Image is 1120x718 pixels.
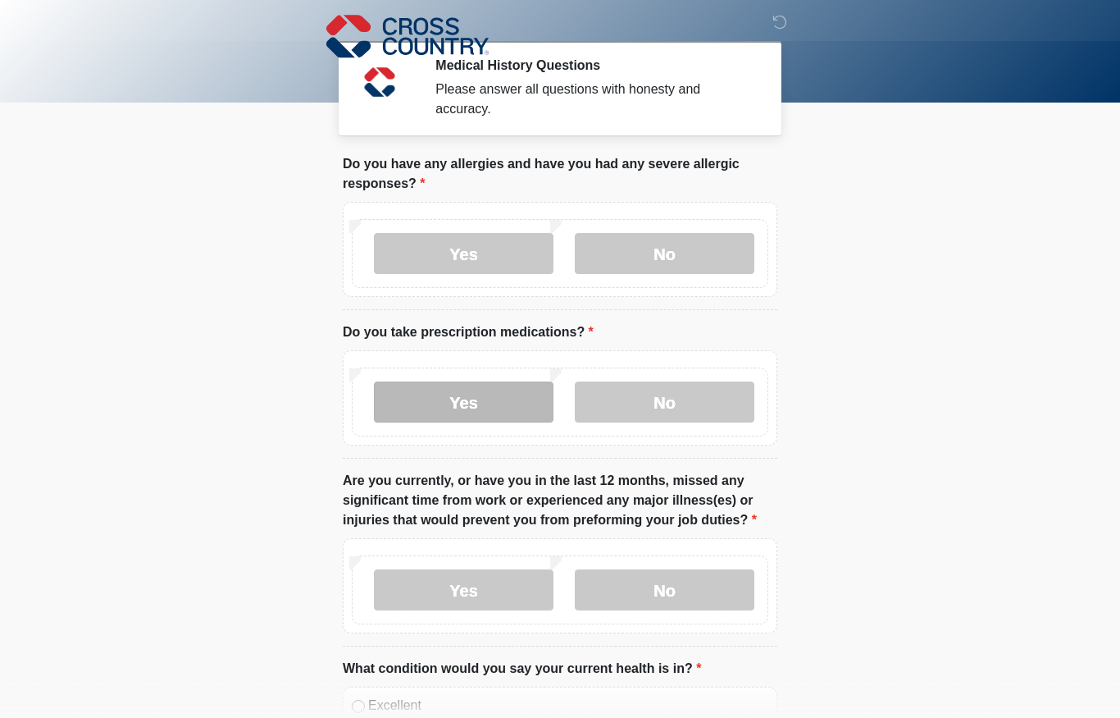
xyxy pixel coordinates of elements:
label: No [575,569,754,611]
label: No [575,382,754,423]
label: Do you take prescription medications? [343,322,594,342]
div: Please answer all questions with honesty and accuracy. [435,80,753,119]
label: What condition would you say your current health is in? [343,659,701,679]
label: Do you have any allergies and have you had any severe allergic responses? [343,154,777,194]
label: Yes [374,382,553,423]
input: Excellent [352,700,365,713]
label: Excellent [368,696,768,716]
label: Yes [374,233,553,274]
label: No [575,233,754,274]
label: Are you currently, or have you in the last 12 months, missed any significant time from work or ex... [343,471,777,530]
img: Agent Avatar [355,57,404,107]
label: Yes [374,569,553,611]
img: Cross Country Logo [326,12,489,60]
